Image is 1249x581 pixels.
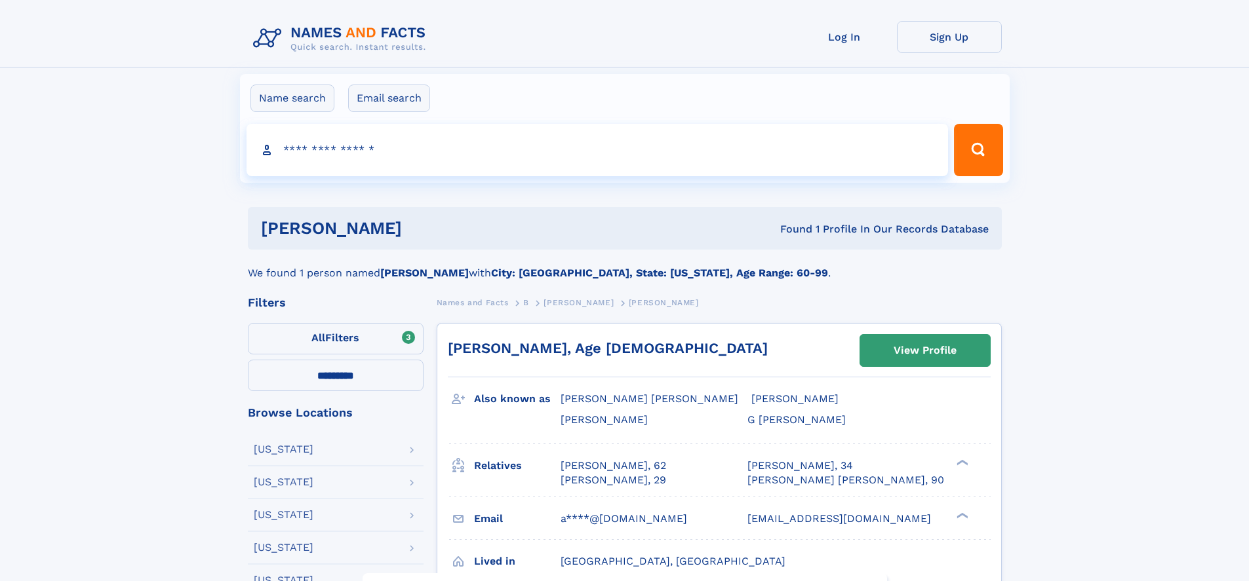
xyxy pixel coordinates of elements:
[954,124,1002,176] button: Search Button
[953,458,969,466] div: ❯
[544,298,614,307] span: [PERSON_NAME]
[544,294,614,310] a: [PERSON_NAME]
[250,84,334,112] label: Name search
[348,84,430,112] label: Email search
[474,550,561,572] h3: Lived in
[523,294,529,310] a: B
[629,298,699,307] span: [PERSON_NAME]
[747,413,846,426] span: G [PERSON_NAME]
[860,335,990,366] a: View Profile
[448,340,768,356] a: [PERSON_NAME], Age [DEMOGRAPHIC_DATA]
[248,21,437,56] img: Logo Names and Facts
[254,477,313,487] div: [US_STATE]
[591,222,989,236] div: Found 1 Profile In Our Records Database
[747,473,944,487] a: [PERSON_NAME] [PERSON_NAME], 90
[254,542,313,553] div: [US_STATE]
[311,331,325,344] span: All
[491,267,828,279] b: City: [GEOGRAPHIC_DATA], State: [US_STATE], Age Range: 60-99
[437,294,509,310] a: Names and Facts
[523,298,529,307] span: B
[254,510,313,520] div: [US_STATE]
[561,413,648,426] span: [PERSON_NAME]
[247,124,949,176] input: search input
[380,267,469,279] b: [PERSON_NAME]
[474,455,561,477] h3: Relatives
[474,508,561,530] h3: Email
[953,511,969,519] div: ❯
[747,512,931,525] span: [EMAIL_ADDRESS][DOMAIN_NAME]
[792,21,897,53] a: Log In
[474,388,561,410] h3: Also known as
[254,444,313,455] div: [US_STATE]
[897,21,1002,53] a: Sign Up
[261,220,591,236] h1: [PERSON_NAME]
[561,473,666,487] a: [PERSON_NAME], 29
[894,335,957,365] div: View Profile
[248,250,1002,281] div: We found 1 person named with .
[751,392,839,405] span: [PERSON_NAME]
[561,555,785,567] span: [GEOGRAPHIC_DATA], [GEOGRAPHIC_DATA]
[561,392,738,405] span: [PERSON_NAME] [PERSON_NAME]
[248,297,424,309] div: Filters
[561,459,666,473] a: [PERSON_NAME], 62
[747,459,853,473] a: [PERSON_NAME], 34
[248,323,424,354] label: Filters
[248,407,424,419] div: Browse Locations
